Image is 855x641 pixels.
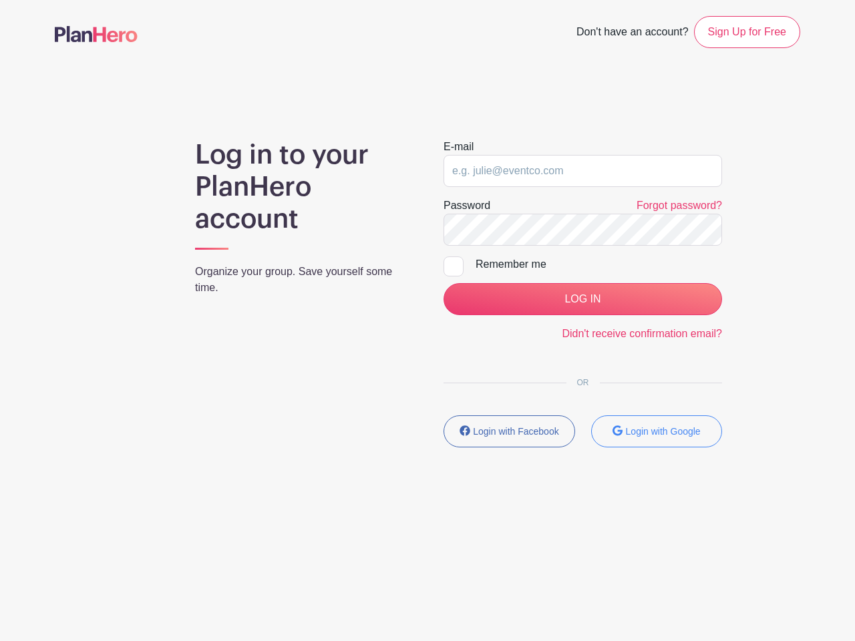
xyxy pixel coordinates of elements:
span: OR [566,378,600,387]
label: Password [444,198,490,214]
input: e.g. julie@eventco.com [444,155,722,187]
small: Login with Facebook [473,426,558,437]
a: Forgot password? [637,200,722,211]
img: logo-507f7623f17ff9eddc593b1ce0a138ce2505c220e1c5a4e2b4648c50719b7d32.svg [55,26,138,42]
p: Organize your group. Save yourself some time. [195,264,411,296]
a: Sign Up for Free [694,16,800,48]
small: Login with Google [626,426,701,437]
h1: Log in to your PlanHero account [195,139,411,235]
label: E-mail [444,139,474,155]
button: Login with Facebook [444,415,575,447]
input: LOG IN [444,283,722,315]
a: Didn't receive confirmation email? [562,328,722,339]
span: Don't have an account? [576,19,689,48]
div: Remember me [476,256,722,272]
button: Login with Google [591,415,723,447]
